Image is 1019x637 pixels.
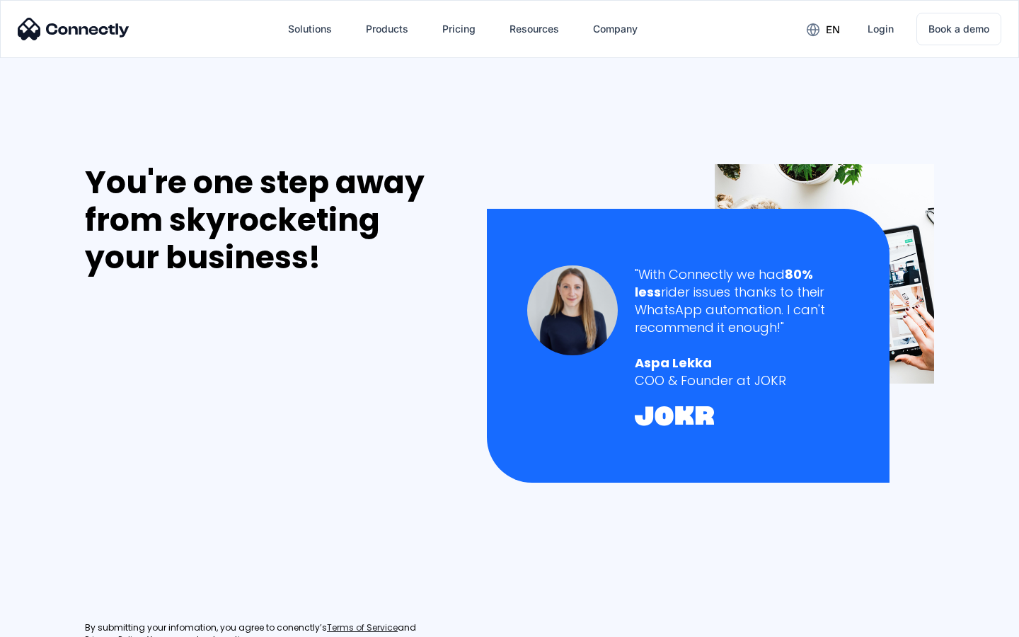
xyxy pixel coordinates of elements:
[442,19,476,39] div: Pricing
[277,12,343,46] div: Solutions
[593,19,638,39] div: Company
[498,12,570,46] div: Resources
[635,265,813,301] strong: 80% less
[582,12,649,46] div: Company
[288,19,332,39] div: Solutions
[795,18,851,40] div: en
[14,612,85,632] aside: Language selected: English
[826,20,840,40] div: en
[85,293,297,605] iframe: Form 0
[327,622,398,634] a: Terms of Service
[635,265,849,337] div: "With Connectly we had rider issues thanks to their WhatsApp automation. I can't recommend it eno...
[366,19,408,39] div: Products
[431,12,487,46] a: Pricing
[635,372,849,389] div: COO & Founder at JOKR
[916,13,1001,45] a: Book a demo
[635,354,712,372] strong: Aspa Lekka
[18,18,129,40] img: Connectly Logo
[509,19,559,39] div: Resources
[868,19,894,39] div: Login
[856,12,905,46] a: Login
[355,12,420,46] div: Products
[28,612,85,632] ul: Language list
[85,164,457,276] div: You're one step away from skyrocketing your business!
